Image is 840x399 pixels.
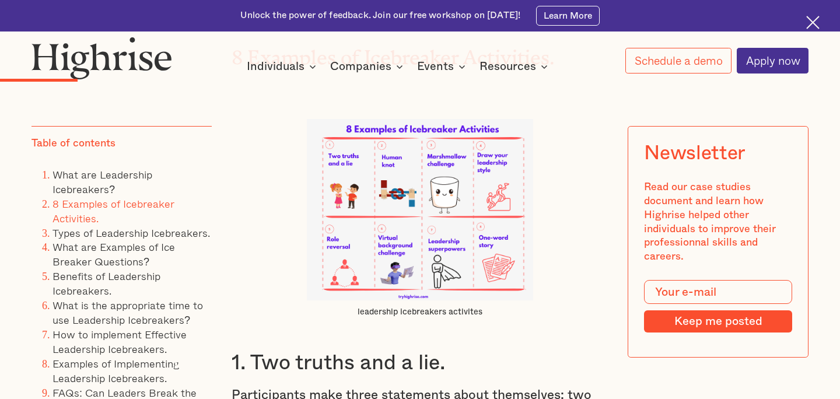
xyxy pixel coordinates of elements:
[806,16,820,29] img: Cross icon
[417,60,454,73] div: Events
[625,48,731,73] a: Schedule a demo
[52,355,179,386] a: Examples of Implementing Leadership Icebreakers.
[232,350,609,376] h3: 1. Two truths and a lie.
[307,306,533,317] figcaption: leadership icebreakers activites
[52,268,160,299] a: Benefits of Leadership Icebreakers.
[247,60,304,73] div: Individuals
[247,60,320,73] div: Individuals
[32,137,116,151] div: Table of contents
[645,142,746,165] div: Newsletter
[52,225,210,241] a: Types of Leadership Icebreakers.
[645,281,792,304] input: Your e-mail
[330,60,407,73] div: Companies
[536,6,599,26] a: Learn More
[52,239,175,270] a: What are Examples of Ice Breaker Questions?
[52,195,174,226] a: 8 Examples of Icebreaker Activities.
[480,60,551,73] div: Resources
[417,60,469,73] div: Events
[240,9,520,22] div: Unlock the power of feedback. Join our free workshop on [DATE]!
[330,60,391,73] div: Companies
[645,281,792,333] form: Modal Form
[32,37,172,79] img: Highrise logo
[52,166,152,197] a: What are Leadership Icebreakers?
[480,60,536,73] div: Resources
[645,311,792,333] input: Keep me posted
[645,181,792,265] div: Read our case studies document and learn how Highrise helped other individuals to improve their p...
[737,48,808,73] a: Apply now
[52,297,203,328] a: What is the appropriate time to use Leadership Icebreakers?
[52,327,187,358] a: How to implement Effective Leadership Icebreakers.
[307,119,533,300] img: leadership icebreakers activites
